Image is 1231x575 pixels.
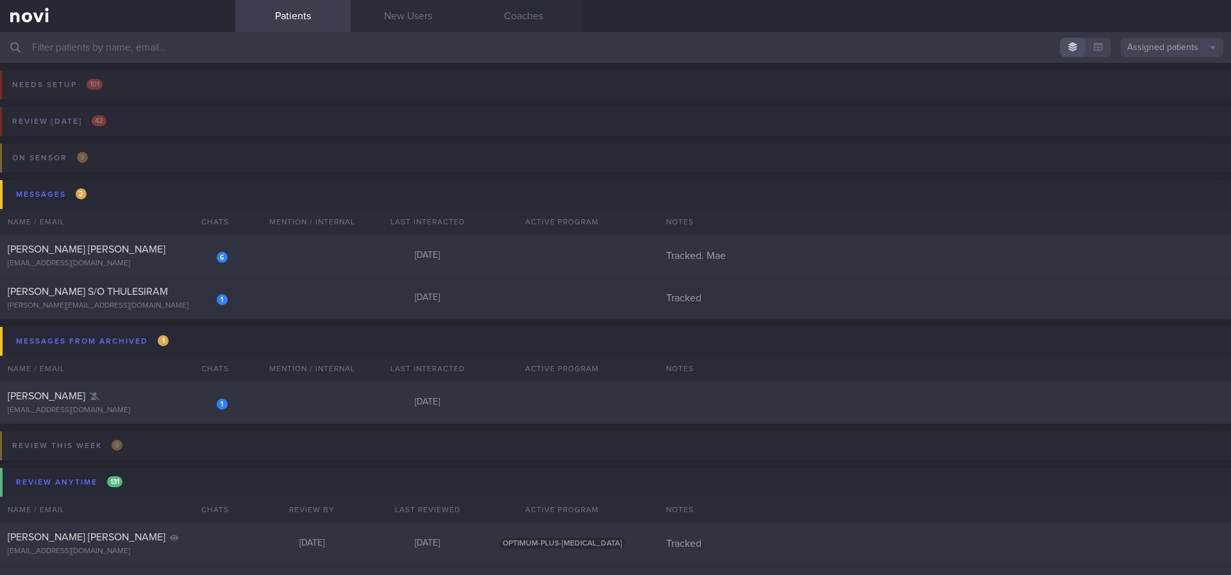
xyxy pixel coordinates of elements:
span: 1 [158,335,169,346]
div: [DATE] [370,250,485,262]
div: Mention / Internal [255,209,370,235]
div: Last Reviewed [370,497,485,522]
span: 101 [87,79,103,90]
div: Last Interacted [370,209,485,235]
div: Tracked. Mae [658,249,1231,262]
div: [DATE] [370,397,485,408]
div: [DATE] [255,538,370,549]
div: Needs setup [9,76,106,94]
span: 42 [92,115,106,126]
div: [DATE] [370,538,485,549]
div: Review By [255,497,370,522]
div: [EMAIL_ADDRESS][DOMAIN_NAME] [8,547,228,556]
span: 9 [77,152,88,163]
div: Review anytime [13,474,126,491]
span: [PERSON_NAME] [PERSON_NAME] [8,244,165,254]
div: Chats [184,209,235,235]
span: 2 [76,188,87,199]
div: [EMAIL_ADDRESS][DOMAIN_NAME] [8,406,228,415]
div: 1 [217,399,228,410]
div: Notes [658,497,1231,522]
button: Assigned patients [1121,38,1223,57]
span: [PERSON_NAME] [8,391,85,401]
div: Chats [184,356,235,381]
span: [PERSON_NAME] [PERSON_NAME] [8,532,165,542]
div: Active Program [485,209,639,235]
span: 5 [112,440,122,451]
div: Mention / Internal [255,356,370,381]
div: Notes [658,209,1231,235]
div: Notes [658,356,1231,381]
div: [EMAIL_ADDRESS][DOMAIN_NAME] [8,259,228,269]
div: Review [DATE] [9,113,110,130]
div: 1 [217,294,228,305]
div: [DATE] [370,292,485,304]
div: Messages from Archived [13,333,172,350]
span: 131 [107,476,122,487]
div: Active Program [485,356,639,381]
div: Review this week [9,437,126,454]
div: Messages [13,186,90,203]
div: Last Interacted [370,356,485,381]
div: On sensor [9,149,91,167]
div: Chats [184,497,235,522]
div: [PERSON_NAME][EMAIL_ADDRESS][DOMAIN_NAME] [8,301,228,311]
div: Tracked [658,292,1231,304]
span: OPTIMUM-PLUS-[MEDICAL_DATA] [499,538,625,549]
div: Tracked [658,537,1231,550]
span: [PERSON_NAME] S/O THULESIRAM [8,287,168,297]
div: 6 [217,252,228,263]
div: Active Program [485,497,639,522]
